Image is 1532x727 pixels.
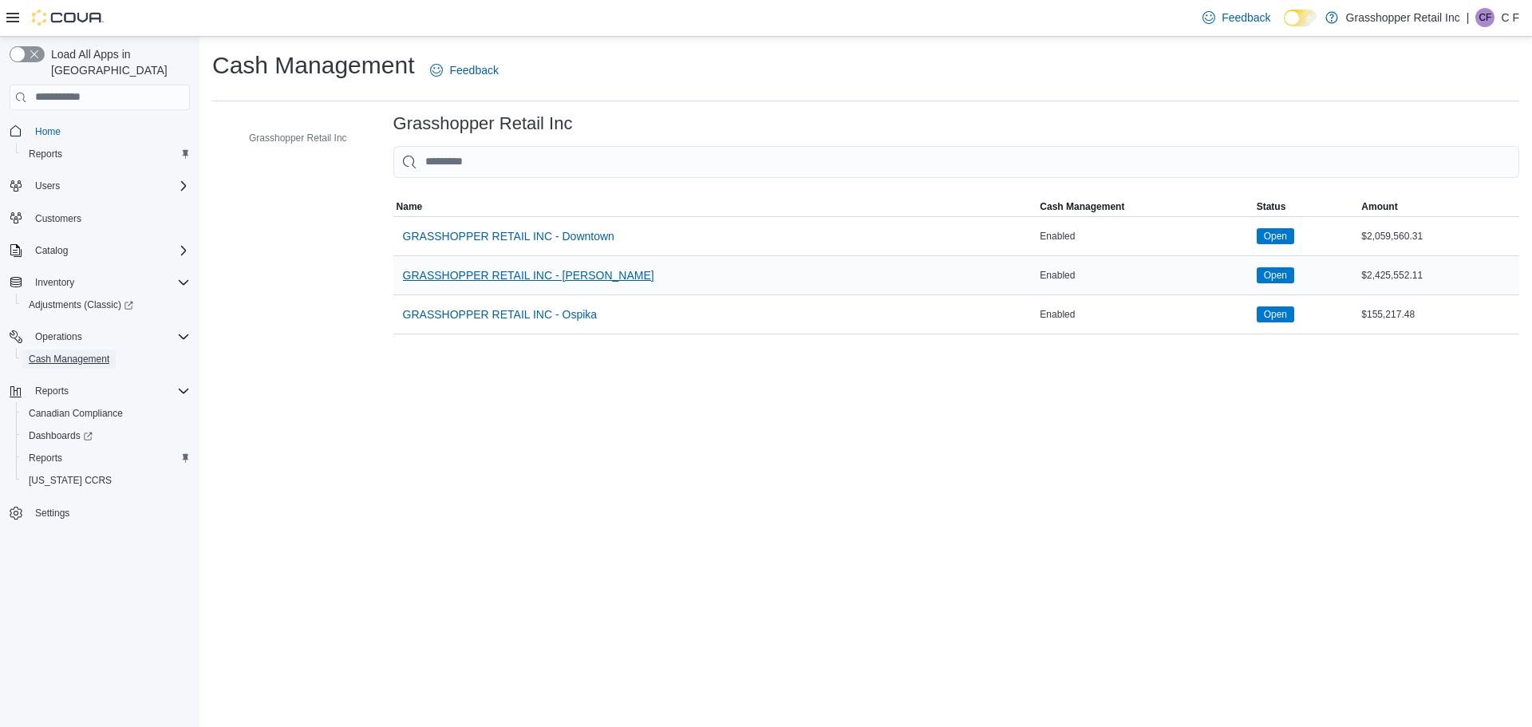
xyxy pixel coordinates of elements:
[22,426,190,445] span: Dashboards
[3,380,196,402] button: Reports
[22,471,118,490] a: [US_STATE] CCRS
[29,241,74,260] button: Catalog
[22,448,190,468] span: Reports
[16,348,196,370] button: Cash Management
[1264,307,1287,322] span: Open
[29,176,190,196] span: Users
[403,228,614,244] span: GRASSHOPPER RETAIL INC - Downtown
[35,180,60,192] span: Users
[22,404,190,423] span: Canadian Compliance
[35,212,81,225] span: Customers
[35,330,82,343] span: Operations
[29,429,93,442] span: Dashboards
[22,404,129,423] a: Canadian Compliance
[3,207,196,230] button: Customers
[1036,197,1253,216] button: Cash Management
[393,197,1037,216] button: Name
[22,295,140,314] a: Adjustments (Classic)
[29,503,190,523] span: Settings
[1257,267,1294,283] span: Open
[35,276,74,289] span: Inventory
[29,452,62,464] span: Reports
[1358,266,1519,285] div: $2,425,552.11
[22,426,99,445] a: Dashboards
[16,447,196,469] button: Reports
[16,294,196,316] a: Adjustments (Classic)
[29,381,190,401] span: Reports
[1196,2,1277,34] a: Feedback
[397,259,661,291] button: GRASSHOPPER RETAIL INC - [PERSON_NAME]
[22,295,190,314] span: Adjustments (Classic)
[29,474,112,487] span: [US_STATE] CCRS
[1257,228,1294,244] span: Open
[29,121,190,141] span: Home
[16,143,196,165] button: Reports
[397,298,604,330] button: GRASSHOPPER RETAIL INC - Ospika
[1346,8,1460,27] p: Grasshopper Retail Inc
[22,350,190,369] span: Cash Management
[3,239,196,262] button: Catalog
[393,146,1519,178] input: This is a search bar. As you type, the results lower in the page will automatically filter.
[29,353,109,365] span: Cash Management
[1501,8,1519,27] p: C F
[29,176,66,196] button: Users
[3,175,196,197] button: Users
[29,327,89,346] button: Operations
[22,471,190,490] span: Washington CCRS
[45,46,190,78] span: Load All Apps in [GEOGRAPHIC_DATA]
[22,448,69,468] a: Reports
[1264,229,1287,243] span: Open
[22,144,69,164] a: Reports
[1284,26,1285,27] span: Dark Mode
[424,54,504,86] a: Feedback
[22,350,116,369] a: Cash Management
[3,326,196,348] button: Operations
[35,385,69,397] span: Reports
[1358,197,1519,216] button: Amount
[449,62,498,78] span: Feedback
[397,200,423,213] span: Name
[16,425,196,447] a: Dashboards
[29,504,76,523] a: Settings
[3,271,196,294] button: Inventory
[29,241,190,260] span: Catalog
[397,220,621,252] button: GRASSHOPPER RETAIL INC - Downtown
[1479,8,1491,27] span: CF
[212,49,414,81] h1: Cash Management
[29,327,190,346] span: Operations
[29,148,62,160] span: Reports
[1284,10,1317,26] input: Dark Mode
[1467,8,1470,27] p: |
[29,381,75,401] button: Reports
[16,402,196,425] button: Canadian Compliance
[29,407,123,420] span: Canadian Compliance
[10,113,190,567] nav: Complex example
[1257,200,1286,213] span: Status
[3,120,196,143] button: Home
[35,244,68,257] span: Catalog
[249,132,347,144] span: Grasshopper Retail Inc
[1361,200,1397,213] span: Amount
[29,122,67,141] a: Home
[403,306,598,322] span: GRASSHOPPER RETAIL INC - Ospika
[393,114,573,133] h3: Grasshopper Retail Inc
[1358,305,1519,324] div: $155,217.48
[29,273,81,292] button: Inventory
[1040,200,1124,213] span: Cash Management
[403,267,654,283] span: GRASSHOPPER RETAIL INC - [PERSON_NAME]
[16,469,196,492] button: [US_STATE] CCRS
[1257,306,1294,322] span: Open
[1222,10,1270,26] span: Feedback
[22,144,190,164] span: Reports
[35,507,69,520] span: Settings
[1036,305,1253,324] div: Enabled
[1475,8,1494,27] div: C F
[1358,227,1519,246] div: $2,059,560.31
[3,501,196,524] button: Settings
[35,125,61,138] span: Home
[32,10,104,26] img: Cova
[29,208,190,228] span: Customers
[1036,266,1253,285] div: Enabled
[29,298,133,311] span: Adjustments (Classic)
[1264,268,1287,283] span: Open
